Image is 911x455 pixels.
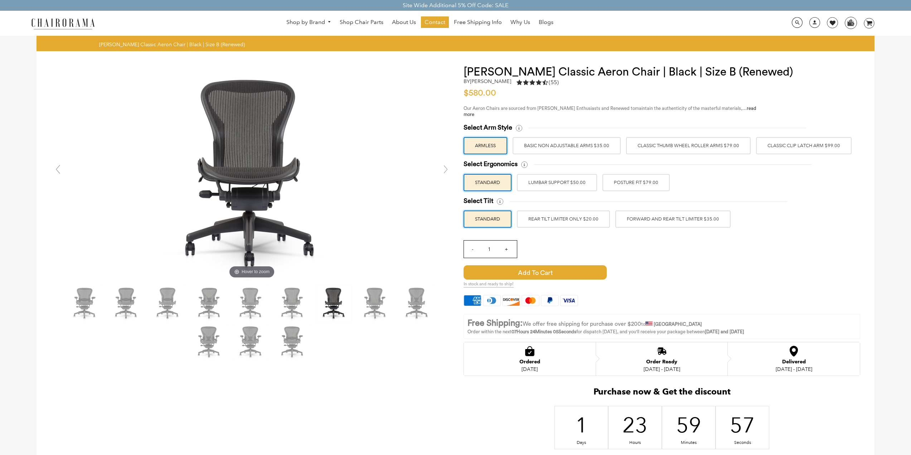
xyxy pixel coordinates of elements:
div: Days [576,440,587,446]
a: Herman Miller Classic Aeron Chair | Black | Size B (Renewed) - chairoramaHover to zoom [144,169,359,176]
span: Select Tilt [464,197,493,205]
div: Hours [629,440,641,446]
label: POSTURE FIT $79.00 [602,174,670,191]
img: Herman Miller Classic Aeron Chair | Black | Size B (Renewed) - chairorama [192,324,227,360]
a: Contact [421,16,449,28]
p: to [467,318,856,329]
button: Add to Cart [464,265,741,280]
span: In stock and ready to ship! [464,281,514,287]
span: Select Arm Style [464,124,512,132]
div: [DATE] - [DATE] [776,366,812,372]
div: Delivered [776,359,812,365]
span: Free Shipping Info [454,19,502,26]
span: Shop Chair Parts [340,19,383,26]
span: 07Hours 24Minutes 05Seconds [512,329,576,334]
h2: by [464,78,511,84]
img: Herman Miller Classic Aeron Chair | Black | Size B (Renewed) - chairorama [399,285,435,321]
strong: [DATE] and [DATE] [705,329,744,334]
div: 23 [629,411,641,439]
img: chairorama [27,17,99,30]
div: Order Ready [644,359,680,365]
span: Why Us [510,19,530,26]
div: [DATE] - [DATE] [644,366,680,372]
span: Add to Cart [464,265,607,280]
label: STANDARD [464,174,512,191]
a: Shop by Brand [283,17,335,28]
label: Classic Thumb Wheel Roller Arms $79.00 [626,137,751,154]
a: 4.5 rating (55 votes) [517,78,559,88]
h1: [PERSON_NAME] Classic Aeron Chair | Black | Size B (Renewed) [464,66,860,78]
img: Herman Miller Classic Aeron Chair | Black | Size B (Renewed) - chairorama [275,285,310,321]
input: + [498,241,515,258]
div: Minutes [683,440,695,446]
span: Select Ergonomics [464,160,518,168]
strong: Free Shipping: [467,319,523,328]
img: Herman Miller Classic Aeron Chair | Black | Size B (Renewed) - chairorama [108,285,144,321]
img: Herman Miller Classic Aeron Chair | Black | Size B (Renewed) - chairorama [358,285,393,321]
label: ARMLESS [464,137,507,154]
label: Classic Clip Latch Arm $99.00 [756,137,852,154]
a: [PERSON_NAME] [470,78,511,84]
img: Herman Miller Classic Aeron Chair | Black | Size B (Renewed) - chairorama [192,285,227,321]
a: Why Us [507,16,534,28]
span: Contact [425,19,445,26]
input: - [464,241,481,258]
div: 59 [683,411,695,439]
img: Herman Miller Classic Aeron Chair | Black | Size B (Renewed) - chairorama [233,285,269,321]
a: Shop Chair Parts [336,16,387,28]
label: STANDARD [464,210,512,228]
div: 1 [576,411,587,439]
label: FORWARD AND REAR TILT LIMITER $35.00 [615,210,731,228]
div: [DATE] [519,366,540,372]
span: [PERSON_NAME] Classic Aeron Chair | Black | Size B (Renewed) [99,41,245,48]
span: Our Aeron Chairs are sourced from [PERSON_NAME] Enthusiasts and Renewed to [464,106,635,111]
label: LUMBAR SUPPORT $50.00 [517,174,597,191]
img: Herman Miller Classic Aeron Chair [275,324,310,360]
h2: Purchase now & Get the discount [464,387,860,401]
a: Free Shipping Info [450,16,505,28]
div: 57 [737,411,748,439]
nav: breadcrumbs [99,41,247,48]
img: WhatsApp_Image_2024-07-12_at_16.23.01.webp [845,17,856,28]
span: Blogs [539,19,553,26]
img: Herman Miller Classic Aeron Chair | Black | Size B (Renewed) - chairorama [150,285,186,321]
a: Blogs [535,16,557,28]
img: Herman Miller Classic Aeron Chair | Black | Size B (Renewed) - chairorama [144,66,359,280]
label: REAR TILT LIMITER ONLY $20.00 [517,210,610,228]
img: Herman Miller Classic Aeron Chair | Black | Size B (Renewed) - chairorama [233,324,269,360]
nav: DesktopNavigation [129,16,711,30]
img: Herman Miller Classic Aeron Chair | Black | Size B (Renewed) - chairorama [316,285,352,321]
div: 4.5 rating (55 votes) [517,78,559,86]
div: Seconds [737,440,748,446]
span: (55) [549,79,559,86]
label: BASIC NON ADJUSTABLE ARMS $35.00 [513,137,621,154]
img: Herman Miller Classic Aeron Chair | Black | Size B (Renewed) - chairorama [67,285,103,321]
span: $580.00 [464,89,496,97]
a: About Us [388,16,420,28]
div: Ordered [519,359,540,365]
span: We offer free shipping for purchase over $200 [523,321,641,327]
span: About Us [392,19,416,26]
p: Order within the next for dispatch [DATE], and you'll receive your package between [467,329,856,335]
strong: [GEOGRAPHIC_DATA] [654,322,702,326]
